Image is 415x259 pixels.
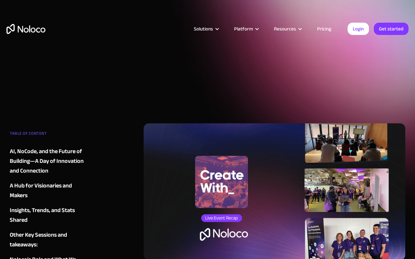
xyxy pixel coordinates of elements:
a: Get started [374,23,409,35]
a: Pricing [309,25,339,33]
a: AI, NoCode, and the Future of Building—A Day of Innovation and Connection [10,147,88,176]
div: Resources [274,25,296,33]
div: Solutions [186,25,226,33]
div: TABLE OF CONTENT [10,129,88,141]
a: Login [348,23,369,35]
div: Solutions [194,25,213,33]
div: Platform [234,25,253,33]
a: A Hub for Visionaries and Makers [10,181,88,200]
a: Insights, Trends, and Stats Shared [10,206,88,225]
div: Resources [266,25,309,33]
a: home [6,24,45,34]
a: Other Key Sessions and takeaways: [10,230,88,250]
div: Platform [226,25,266,33]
